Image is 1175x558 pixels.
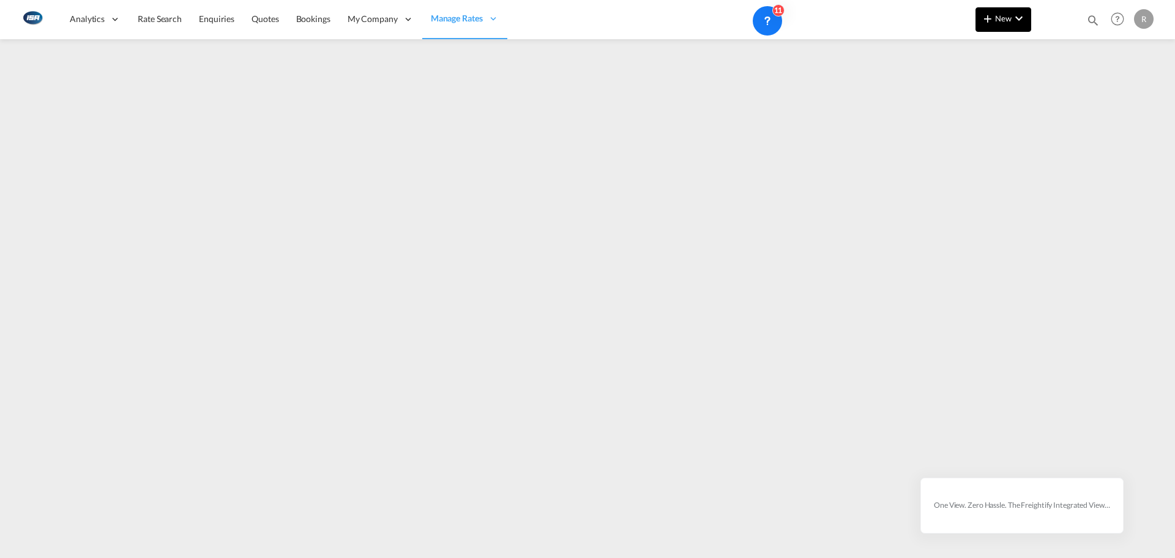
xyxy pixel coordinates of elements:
span: Quotes [252,13,278,24]
div: Help [1107,9,1134,31]
md-icon: icon-magnify [1086,13,1100,27]
span: Rate Search [138,13,182,24]
span: My Company [348,13,398,25]
md-icon: icon-plus 400-fg [980,11,995,26]
span: Analytics [70,13,105,25]
md-icon: icon-chevron-down [1012,11,1026,26]
div: R [1134,9,1154,29]
span: Help [1107,9,1128,29]
div: icon-magnify [1086,13,1100,32]
span: Manage Rates [431,12,483,25]
button: icon-plus 400-fgNewicon-chevron-down [975,7,1031,32]
span: Enquiries [199,13,234,24]
img: 1aa151c0c08011ec8d6f413816f9a227.png [18,6,46,33]
span: Bookings [296,13,330,24]
span: New [980,13,1026,23]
